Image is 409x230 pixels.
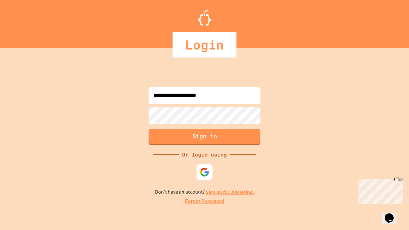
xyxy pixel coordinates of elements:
img: Logo.svg [198,10,211,26]
button: Sign in [149,129,260,145]
a: Sign up for JuiceMind. [206,189,254,195]
iframe: chat widget [382,204,403,224]
iframe: chat widget [356,177,403,204]
div: Or login using [179,151,230,158]
div: Chat with us now!Close [3,3,44,41]
a: Forgot Password [185,198,224,205]
div: Login [173,32,236,57]
img: google-icon.svg [200,167,209,177]
p: Don't have an account? [155,188,254,196]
